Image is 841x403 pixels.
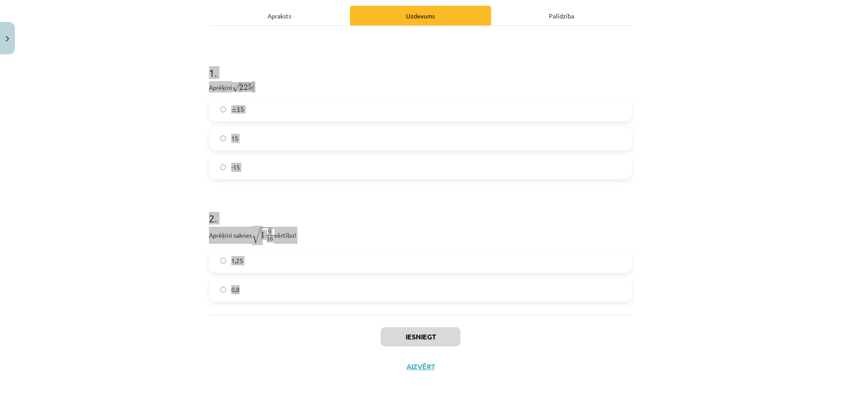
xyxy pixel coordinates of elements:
[231,285,240,294] span: 0,8
[261,232,265,238] span: 1
[220,258,226,264] input: 1,25
[267,237,273,241] span: 16
[231,107,237,112] span: ±
[209,197,632,224] h1: 2 .
[232,83,239,92] span: √
[252,228,261,243] span: √
[491,6,632,25] div: Palīdzība
[231,163,240,172] span: -15
[231,134,238,143] span: 15
[209,51,632,78] h1: 1 .
[350,6,491,25] div: Uzdevums
[220,287,226,292] input: 0,8
[6,36,9,42] img: icon-close-lesson-0947bae3869378f0d4975bcd49f059093ad1ed9edebbc8119c70593378902aed.svg
[237,107,244,112] span: 15
[209,227,632,244] p: Aprēķini saknes vērtību!
[209,6,350,25] div: Apraksts
[404,362,437,371] button: Aizvērt
[220,164,226,170] input: -15
[209,81,632,93] p: Aprēķini !
[220,136,226,141] input: 15
[268,230,271,234] span: 9
[381,327,460,346] button: Iesniegt
[239,84,252,90] span: 225
[231,256,243,265] span: 1,25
